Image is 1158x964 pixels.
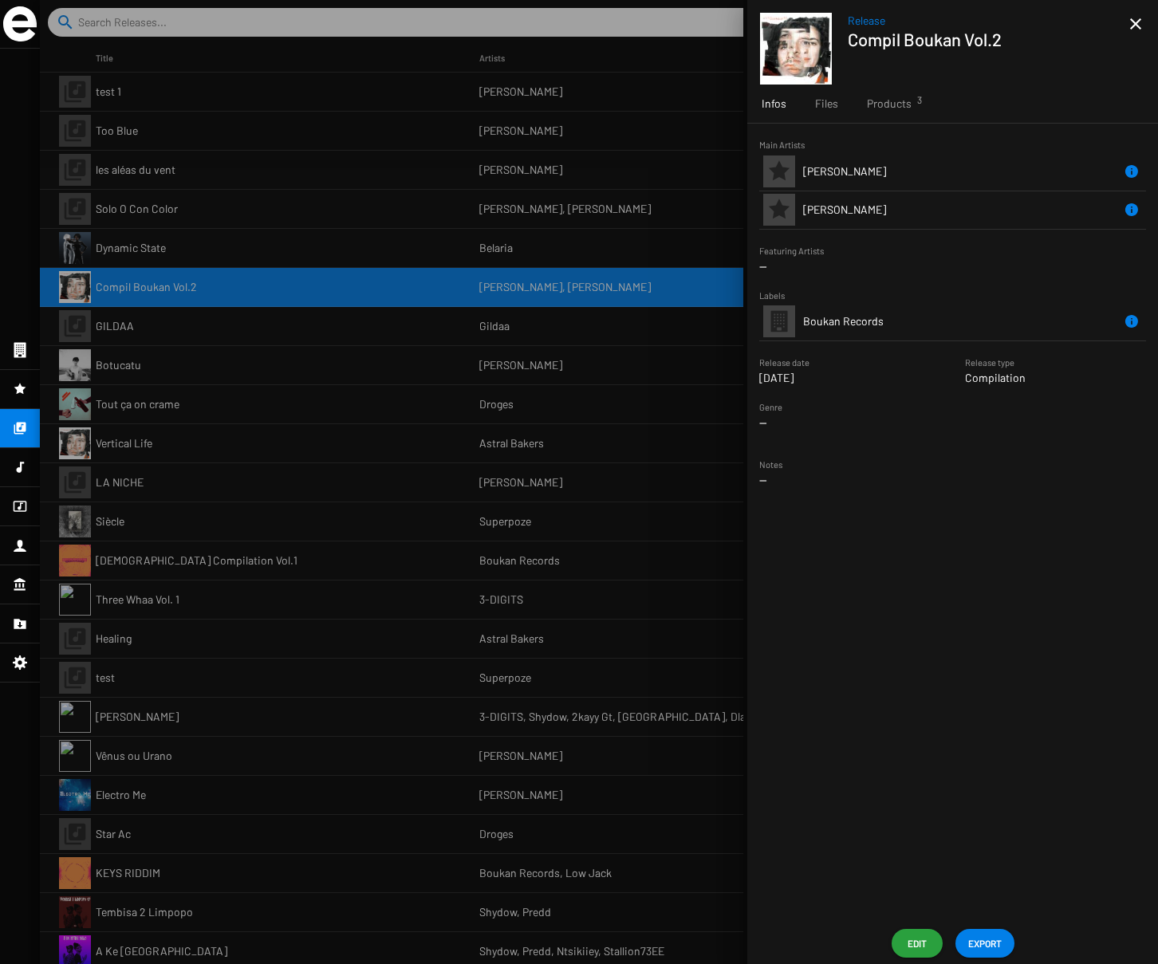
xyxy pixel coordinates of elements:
[867,96,912,112] span: Products
[759,258,1146,274] p: --
[965,357,1014,368] small: Release type
[848,29,1117,49] h1: Compil Boukan Vol.2
[759,415,782,431] p: --
[759,459,782,470] small: Notes
[955,929,1014,958] button: EXPORT
[759,370,809,386] p: [DATE]
[803,164,886,178] span: [PERSON_NAME]
[815,96,838,112] span: Files
[892,929,943,958] button: Edit
[1126,14,1145,33] mat-icon: close
[759,402,782,412] small: Genre
[803,314,884,328] span: Boukan Records
[848,13,1129,29] span: Release
[803,203,886,216] span: [PERSON_NAME]
[759,140,805,150] small: Main Artists
[759,357,809,368] small: Release date
[760,13,832,85] img: 20250519_ab_vl_cover.jpg
[759,246,824,256] small: Featuring Artists
[762,96,786,112] span: Infos
[904,929,930,958] span: Edit
[759,472,1146,488] p: --
[3,6,37,41] img: grand-sigle.svg
[965,371,1026,384] span: Compilation
[968,929,1002,958] span: EXPORT
[759,290,785,301] small: Labels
